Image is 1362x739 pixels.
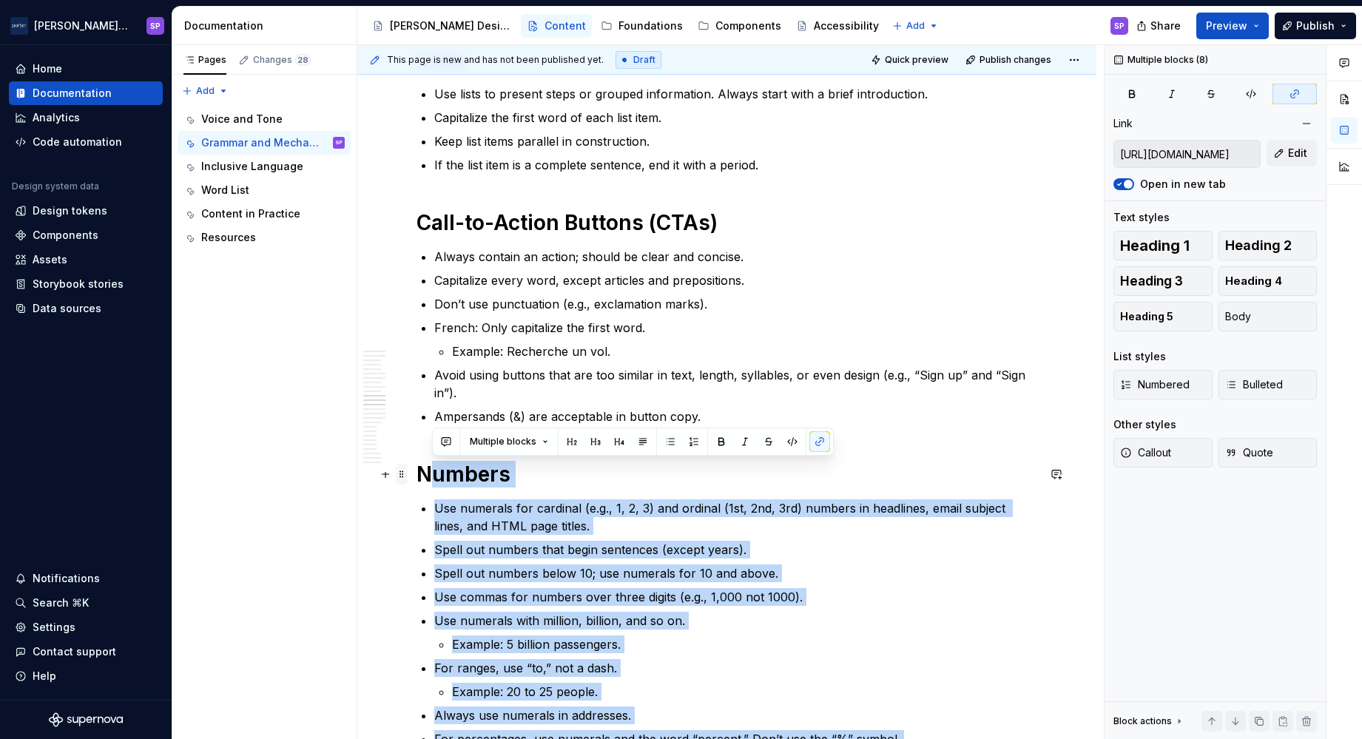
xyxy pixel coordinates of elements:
[1218,302,1318,331] button: Body
[12,180,99,192] div: Design system data
[201,112,283,126] div: Voice and Tone
[9,81,163,105] a: Documentation
[434,271,1037,289] p: Capitalize every word, except articles and prepositions.
[9,272,163,296] a: Storybook stories
[1120,238,1190,253] span: Heading 1
[33,595,89,610] div: Search ⌘K
[150,20,161,32] div: SP
[1120,445,1171,460] span: Callout
[1113,349,1166,364] div: List styles
[10,17,28,35] img: f0306bc8-3074-41fb-b11c-7d2e8671d5eb.png
[33,620,75,635] div: Settings
[1140,177,1226,192] label: Open in new tab
[178,226,351,249] a: Resources
[49,712,123,727] svg: Supernova Logo
[434,366,1037,402] p: Avoid using buttons that are too similar in text, length, syllables, or even design (e.g., “Sign ...
[390,18,512,33] div: [PERSON_NAME] Design
[814,18,879,33] div: Accessibility
[178,131,351,155] a: Grammar and MechanicsSP
[1288,146,1307,161] span: Edit
[178,107,351,249] div: Page tree
[9,297,163,320] a: Data sources
[33,228,98,243] div: Components
[434,706,1037,724] p: Always use numerals in addresses.
[1120,309,1173,324] span: Heading 5
[790,14,885,38] a: Accessibility
[9,664,163,688] button: Help
[178,178,351,202] a: Word List
[295,54,311,66] span: 28
[9,223,163,247] a: Components
[434,499,1037,535] p: Use numerals for cardinal (e.g., 1, 2, 3) and ordinal (1st, 2nd, 3rd) numbers in headlines, email...
[906,20,925,32] span: Add
[1218,370,1318,399] button: Bulleted
[1206,18,1247,33] span: Preview
[1113,711,1185,732] div: Block actions
[1113,438,1213,468] button: Callout
[1225,377,1283,392] span: Bulleted
[196,85,215,97] span: Add
[1218,266,1318,296] button: Heading 4
[9,615,163,639] a: Settings
[33,61,62,76] div: Home
[434,132,1037,150] p: Keep list items parallel in construction.
[866,50,955,70] button: Quick preview
[1113,417,1176,432] div: Other styles
[178,81,233,101] button: Add
[434,248,1037,266] p: Always contain an action; should be clear and concise.
[434,588,1037,606] p: Use commas for numbers over three digits (e.g., 1,000 not 1000).
[9,591,163,615] button: Search ⌘K
[33,669,56,684] div: Help
[434,85,1037,103] p: Use lists to present steps or grouped information. Always start with a brief introduction.
[1267,140,1317,166] button: Edit
[3,10,169,41] button: [PERSON_NAME] AirlinesSP
[595,14,689,38] a: Foundations
[1113,266,1213,296] button: Heading 3
[387,54,604,66] span: This page is new and has not been published yet.
[1225,445,1273,460] span: Quote
[715,18,781,33] div: Components
[434,541,1037,559] p: Spell out numbers that begin sentences (except years).
[434,295,1037,313] p: Don’t use punctuation (e.g., exclamation marks).
[434,109,1037,126] p: Capitalize the first word of each list item.
[33,135,122,149] div: Code automation
[888,16,943,36] button: Add
[1196,13,1269,39] button: Preview
[434,408,1037,425] p: Ampersands (&) are acceptable in button copy.
[201,159,303,174] div: Inclusive Language
[434,564,1037,582] p: Spell out numbers below 10; use numerals for 10 and above.
[434,659,1037,677] p: For ranges, use “to,” not a dash.
[545,18,586,33] div: Content
[9,106,163,129] a: Analytics
[434,156,1037,174] p: If the list item is a complete sentence, end it with a period.
[33,277,124,291] div: Storybook stories
[201,206,300,221] div: Content in Practice
[417,209,1037,236] h1: Call-to-Action Buttons (CTAs)
[33,203,107,218] div: Design tokens
[1218,231,1318,260] button: Heading 2
[452,342,1037,360] p: Example: Recherche un vol.
[9,248,163,271] a: Assets
[1113,231,1213,260] button: Heading 1
[961,50,1058,70] button: Publish changes
[33,571,100,586] div: Notifications
[335,135,343,150] div: SP
[633,54,655,66] span: Draft
[1296,18,1335,33] span: Publish
[1129,13,1190,39] button: Share
[434,319,1037,337] p: French: Only capitalize the first word.
[9,57,163,81] a: Home
[1113,210,1170,225] div: Text styles
[178,107,351,131] a: Voice and Tone
[33,644,116,659] div: Contact support
[1225,309,1251,324] span: Body
[9,130,163,154] a: Code automation
[1275,13,1356,39] button: Publish
[1225,238,1292,253] span: Heading 2
[178,155,351,178] a: Inclusive Language
[1114,20,1125,32] div: SP
[33,110,80,125] div: Analytics
[1113,370,1213,399] button: Numbered
[1113,715,1172,727] div: Block actions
